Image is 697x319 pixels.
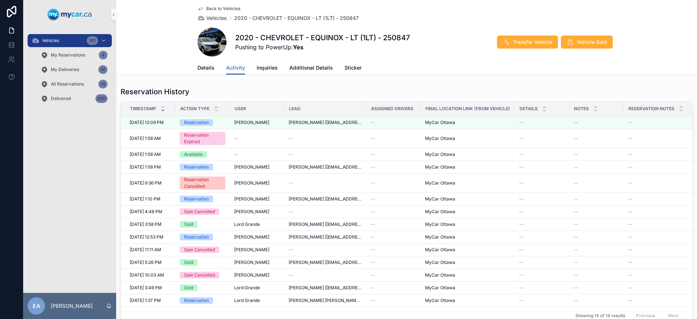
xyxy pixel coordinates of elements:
[519,152,565,157] a: --
[180,285,225,291] a: Sold
[130,164,171,170] a: [DATE] 1:58 PM
[425,260,455,265] span: MyCar Ottawa
[130,164,161,170] span: [DATE] 1:58 PM
[371,221,416,227] a: --
[235,106,246,112] span: User
[289,180,293,186] span: --
[628,247,632,253] span: --
[289,209,293,215] span: --
[628,285,684,291] a: --
[197,61,215,76] a: Details
[234,152,280,157] a: --
[425,120,455,125] span: MyCar Ottawa
[289,221,362,227] a: [PERSON_NAME] [[EMAIL_ADDRESS][DOMAIN_NAME]]
[234,298,280,303] a: Lord Grande
[519,180,523,186] span: --
[289,136,362,141] a: --
[289,209,362,215] a: --
[234,247,269,253] span: [PERSON_NAME]
[628,196,632,202] span: --
[234,136,280,141] a: --
[184,259,193,266] div: Sold
[628,298,632,303] span: --
[95,94,107,103] div: 635
[289,136,293,141] span: --
[130,260,162,265] span: [DATE] 5:26 PM
[574,136,619,141] a: --
[257,64,278,71] span: Inquiries
[234,298,260,303] span: Lord Grande
[184,246,215,253] div: Sale Cancelled
[184,196,209,202] div: Reservation
[180,151,225,158] a: Available
[519,120,523,125] span: --
[577,38,607,46] span: Vehicle Sold
[371,272,375,278] span: --
[519,164,565,170] a: --
[628,136,632,141] span: --
[371,298,375,303] span: --
[371,152,375,157] span: --
[519,234,565,240] a: --
[184,164,209,170] div: Reservation
[371,164,416,170] a: --
[130,272,164,278] span: [DATE] 10:03 AM
[371,164,375,170] span: --
[574,120,578,125] span: --
[574,234,619,240] a: --
[519,247,523,253] span: --
[234,221,260,227] span: Lord Grande
[425,164,455,170] span: MyCar Ottawa
[234,14,359,22] a: 2020 - CHEVROLET - EQUINOX - LT (1LT) - 250847
[519,209,565,215] a: --
[197,64,215,71] span: Details
[180,119,225,126] a: Reservation
[234,120,280,125] a: [PERSON_NAME]
[513,38,552,46] span: Transfer Vehicle
[574,285,578,291] span: --
[206,6,240,12] span: Back to Vehicles
[371,136,416,141] a: --
[371,234,375,240] span: --
[289,152,362,157] a: --
[519,106,538,112] span: Details
[425,164,510,170] a: MyCar Ottawa
[628,180,632,186] span: --
[425,272,510,278] a: MyCar Ottawa
[628,196,684,202] a: --
[574,180,619,186] a: --
[628,136,684,141] a: --
[234,196,280,202] a: [PERSON_NAME]
[425,234,510,240] a: MyCar Ottawa
[180,196,225,202] a: Reservation
[130,298,171,303] a: [DATE] 1:37 PM
[371,234,416,240] a: --
[289,234,362,240] a: [PERSON_NAME] [[EMAIL_ADDRESS][DOMAIN_NAME]]
[519,136,523,141] span: --
[234,272,280,278] a: [PERSON_NAME]
[234,285,280,291] a: Lord Grande
[371,209,416,215] a: --
[289,120,362,125] a: [PERSON_NAME] [[EMAIL_ADDRESS][DOMAIN_NAME]]
[234,180,280,186] a: [PERSON_NAME]
[87,36,98,45] div: 351
[51,81,84,87] span: All Reservations
[180,221,225,228] a: Sold
[425,120,510,125] a: MyCar Ottawa
[184,221,193,228] div: Sold
[51,96,71,101] span: Delivered
[130,247,171,253] a: [DATE] 11:11 AM
[289,196,362,202] a: [PERSON_NAME] [[EMAIL_ADDRESS][DOMAIN_NAME]]
[180,234,225,240] a: Reservation
[574,247,578,253] span: --
[425,136,510,141] a: MyCar Ottawa
[425,106,510,112] span: Final Location Link (from Vehicle)
[628,120,632,125] span: --
[234,260,269,265] span: [PERSON_NAME]
[289,285,362,291] span: [PERSON_NAME] [[EMAIL_ADDRESS][PERSON_NAME][DOMAIN_NAME]]
[51,52,85,58] span: My Reservations
[519,285,523,291] span: --
[130,152,161,157] span: [DATE] 1:58 AM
